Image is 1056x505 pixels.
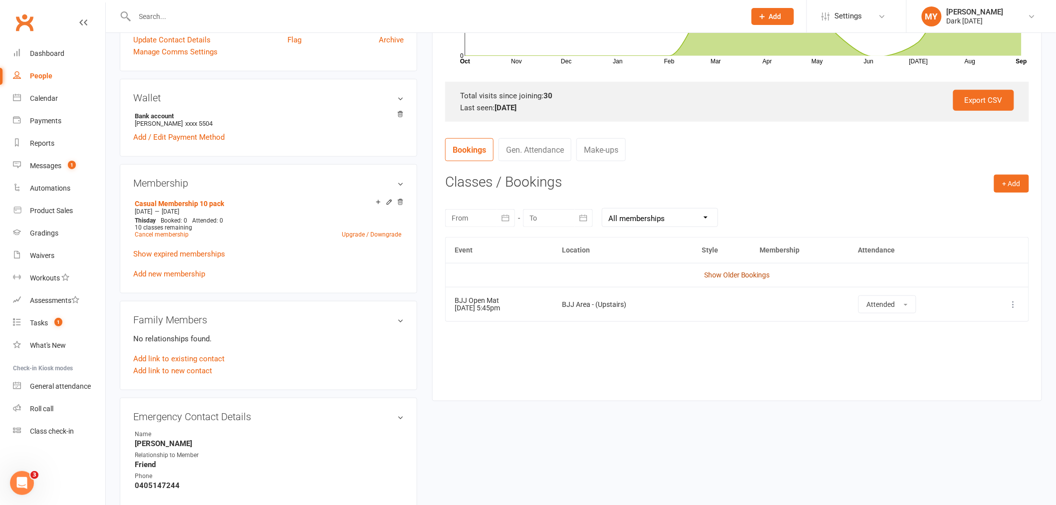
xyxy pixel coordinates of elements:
[13,132,105,155] a: Reports
[445,175,1029,190] h3: Classes / Bookings
[13,245,105,267] a: Waivers
[133,34,211,46] a: Update Contact Details
[13,222,105,245] a: Gradings
[30,274,60,282] div: Workouts
[132,208,404,216] div: —
[953,90,1014,111] a: Export CSV
[562,301,684,308] div: BJJ Area - (Upstairs)
[287,34,301,46] a: Flag
[30,162,61,170] div: Messages
[135,481,404,490] strong: 0405147244
[133,411,404,422] h3: Emergency Contact Details
[455,297,544,304] div: BJJ Open Mat
[30,382,91,390] div: General attendance
[192,217,223,224] span: Attended: 0
[68,161,76,169] span: 1
[867,300,895,308] span: Attended
[10,471,34,495] iframe: Intercom live chat
[30,427,74,435] div: Class check-in
[30,319,48,327] div: Tasks
[13,200,105,222] a: Product Sales
[499,138,571,161] a: Gen. Attendance
[135,430,217,439] div: Name
[704,271,770,279] a: Show Older Bookings
[135,472,217,481] div: Phone
[769,12,782,20] span: Add
[751,238,849,263] th: Membership
[994,175,1029,193] button: + Add
[135,112,399,120] strong: Bank account
[342,231,401,238] a: Upgrade / Downgrade
[30,405,53,413] div: Roll call
[133,92,404,103] h3: Wallet
[30,252,54,259] div: Waivers
[30,207,73,215] div: Product Sales
[132,217,158,224] div: day
[576,138,626,161] a: Make-ups
[135,460,404,469] strong: Friend
[849,238,978,263] th: Attendance
[135,231,189,238] a: Cancel membership
[693,238,751,263] th: Style
[13,289,105,312] a: Assessments
[161,217,187,224] span: Booked: 0
[133,314,404,325] h3: Family Members
[460,90,1014,102] div: Total visits since joining:
[30,94,58,102] div: Calendar
[13,42,105,65] a: Dashboard
[133,250,225,258] a: Show expired memberships
[12,10,37,35] a: Clubworx
[54,318,62,326] span: 1
[13,334,105,357] a: What's New
[133,365,212,377] a: Add link to new contact
[133,333,404,345] p: No relationships found.
[133,131,225,143] a: Add / Edit Payment Method
[133,353,225,365] a: Add link to existing contact
[30,296,79,304] div: Assessments
[446,238,553,263] th: Event
[162,208,179,215] span: [DATE]
[13,267,105,289] a: Workouts
[13,155,105,177] a: Messages 1
[135,439,404,448] strong: [PERSON_NAME]
[460,102,1014,114] div: Last seen:
[133,111,404,129] li: [PERSON_NAME]
[13,87,105,110] a: Calendar
[947,16,1004,25] div: Dark [DATE]
[13,420,105,443] a: Class kiosk mode
[379,34,404,46] a: Archive
[30,184,70,192] div: Automations
[835,5,862,27] span: Settings
[133,46,218,58] a: Manage Comms Settings
[30,49,64,57] div: Dashboard
[446,287,553,321] td: [DATE] 5:45pm
[135,200,224,208] a: Casual Membership 10 pack
[922,6,942,26] div: MY
[445,138,494,161] a: Bookings
[185,120,213,127] span: xxxx 5504
[135,451,217,460] div: Relationship to Member
[30,72,52,80] div: People
[752,8,794,25] button: Add
[13,177,105,200] a: Automations
[13,398,105,420] a: Roll call
[30,341,66,349] div: What's New
[135,224,192,231] span: 10 classes remaining
[13,375,105,398] a: General attendance kiosk mode
[858,295,916,313] button: Attended
[133,269,205,278] a: Add new membership
[947,7,1004,16] div: [PERSON_NAME]
[30,117,61,125] div: Payments
[30,139,54,147] div: Reports
[495,103,517,112] strong: [DATE]
[30,471,38,479] span: 3
[553,238,693,263] th: Location
[30,229,58,237] div: Gradings
[132,9,739,23] input: Search...
[135,217,146,224] span: This
[13,312,105,334] a: Tasks 1
[13,65,105,87] a: People
[135,208,152,215] span: [DATE]
[133,178,404,189] h3: Membership
[13,110,105,132] a: Payments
